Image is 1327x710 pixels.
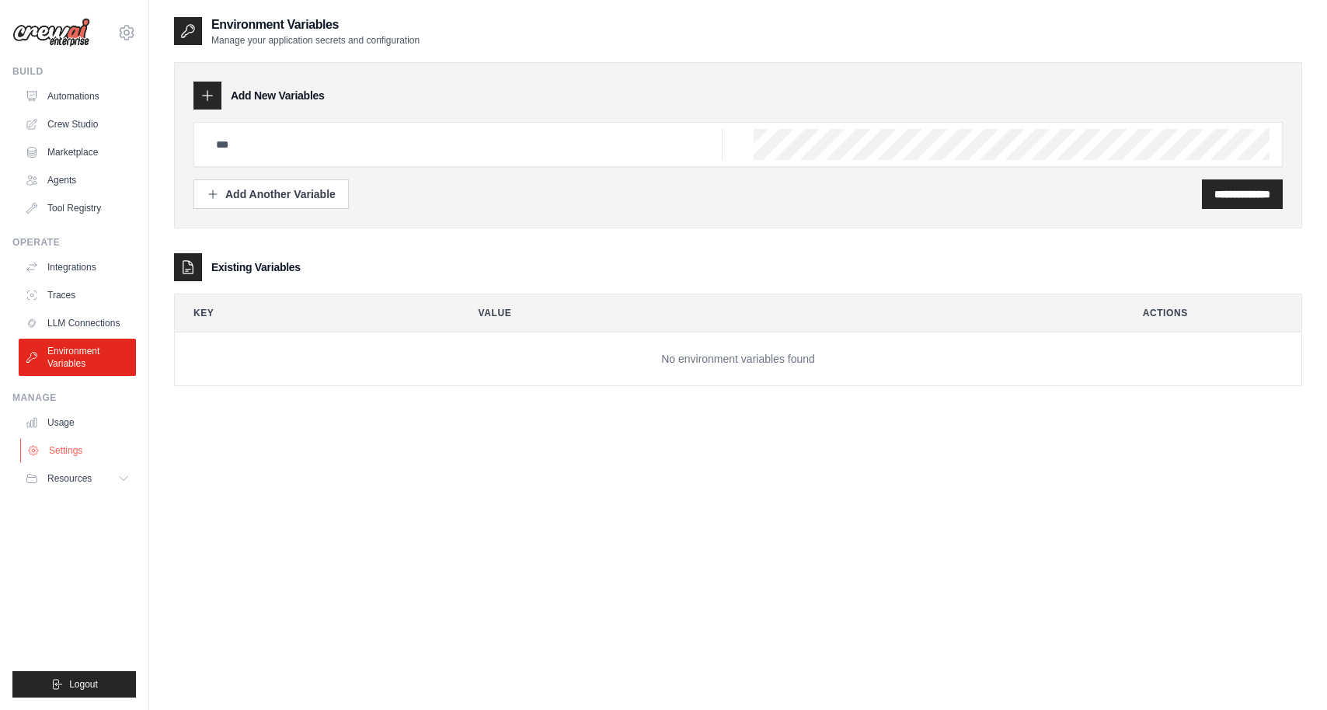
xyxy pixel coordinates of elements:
h3: Add New Variables [231,88,325,103]
img: Logo [12,18,90,47]
a: Environment Variables [19,339,136,376]
div: Build [12,65,136,78]
th: Actions [1124,294,1301,332]
a: Marketplace [19,140,136,165]
th: Value [460,294,1112,332]
a: Automations [19,84,136,109]
div: Add Another Variable [207,186,336,202]
a: Crew Studio [19,112,136,137]
span: Logout [69,678,98,691]
a: Integrations [19,255,136,280]
h3: Existing Variables [211,259,301,275]
button: Resources [19,466,136,491]
td: No environment variables found [175,332,1301,386]
a: Traces [19,283,136,308]
button: Add Another Variable [193,179,349,209]
span: Resources [47,472,92,485]
th: Key [175,294,448,332]
div: Operate [12,236,136,249]
a: Usage [19,410,136,435]
button: Logout [12,671,136,698]
a: Tool Registry [19,196,136,221]
h2: Environment Variables [211,16,420,34]
div: Manage [12,392,136,404]
a: LLM Connections [19,311,136,336]
p: Manage your application secrets and configuration [211,34,420,47]
a: Agents [19,168,136,193]
a: Settings [20,438,138,463]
